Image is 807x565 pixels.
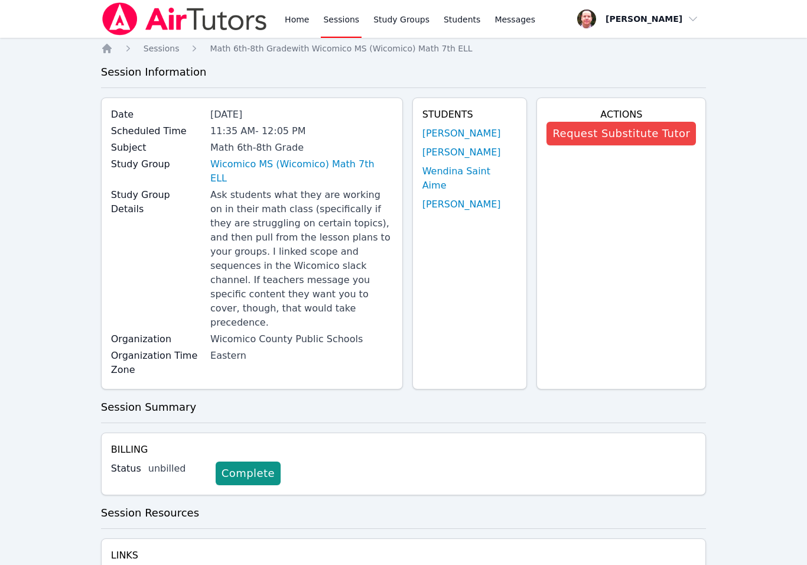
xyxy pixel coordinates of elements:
[111,188,203,216] label: Study Group Details
[144,43,180,54] a: Sessions
[546,108,696,122] h4: Actions
[422,164,518,193] a: Wendina Saint Aime
[210,124,393,138] div: 11:35 AM - 12:05 PM
[101,43,707,54] nav: Breadcrumb
[101,505,707,521] h3: Session Resources
[210,44,472,53] span: Math 6th-8th Grade with Wicomico MS (Wicomico) Math 7th ELL
[111,157,203,171] label: Study Group
[210,349,393,363] div: Eastern
[422,108,518,122] h4: Students
[210,141,393,155] div: Math 6th-8th Grade
[546,122,696,145] button: Request Substitute Tutor
[111,108,203,122] label: Date
[111,124,203,138] label: Scheduled Time
[101,2,268,35] img: Air Tutors
[210,188,393,330] div: Ask students what they are working on in their math class (specifically if they are struggling on...
[101,399,707,415] h3: Session Summary
[144,44,180,53] span: Sessions
[148,462,206,476] div: unbilled
[422,145,501,160] a: [PERSON_NAME]
[216,462,281,485] a: Complete
[210,332,393,346] div: Wicomico County Public Schools
[101,64,707,80] h3: Session Information
[111,443,697,457] h4: Billing
[111,349,203,377] label: Organization Time Zone
[111,462,141,476] label: Status
[210,108,393,122] div: [DATE]
[210,157,393,186] a: Wicomico MS (Wicomico) Math 7th ELL
[111,332,203,346] label: Organization
[111,548,268,563] h4: Links
[111,141,203,155] label: Subject
[422,197,501,212] a: [PERSON_NAME]
[210,43,472,54] a: Math 6th-8th Gradewith Wicomico MS (Wicomico) Math 7th ELL
[494,14,535,25] span: Messages
[422,126,501,141] a: [PERSON_NAME]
